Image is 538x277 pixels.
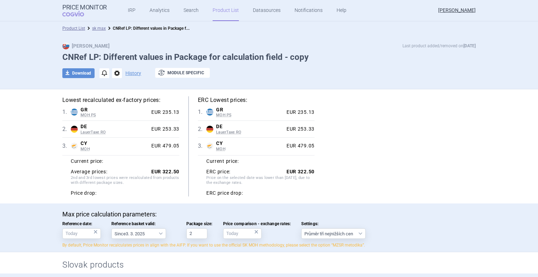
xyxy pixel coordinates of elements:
[81,113,149,118] span: MOH PS
[62,11,94,16] span: COGVIO
[71,169,108,175] strong: Average prices:
[198,142,206,150] span: 3 .
[71,126,78,133] img: Germany
[62,68,95,78] button: Download
[81,140,149,147] span: CY
[186,228,207,239] input: Package size:
[301,228,366,239] select: Settings:
[151,169,179,174] strong: EUR 322.50
[113,25,233,31] strong: CNRef LP: Different values in Package for calculation field - copy
[85,25,106,32] li: sk max
[206,143,213,150] img: Cyprus
[223,221,291,226] span: Price comparison - exchange rates:
[463,43,476,48] strong: [DATE]
[206,190,243,196] strong: ERC price drop:
[198,125,206,133] span: 2 .
[81,124,149,130] span: DE
[62,96,179,104] h5: Lowest recalculated ex-factory prices:
[216,124,284,130] span: DE
[216,140,284,147] span: CY
[62,228,101,239] input: Reference date:×
[149,109,179,116] div: EUR 235.13
[62,25,85,32] li: Product List
[198,108,206,116] span: 1 .
[155,68,210,78] button: Module specific
[402,42,476,49] p: Last product added/removed on
[186,221,213,226] span: Package size:
[71,175,179,187] span: 2nd and 3rd lowest prices were recalculated from products with different package sizes.
[301,221,366,226] span: Settings:
[62,142,71,150] span: 3 .
[62,4,107,17] a: Price MonitorCOGVIO
[149,143,179,149] div: EUR 479.05
[216,107,284,113] span: GR
[71,109,78,116] img: Greece
[125,71,141,76] button: History
[62,221,101,226] span: Reference date:
[62,242,476,248] p: By default, Price Monitor recalculates prices in align with the AIFP. If you want to use the offi...
[71,190,97,196] strong: Price drop:
[216,130,284,135] span: LauerTaxe RO
[216,147,284,152] span: MOH
[92,26,106,31] a: sk max
[206,158,239,164] strong: Current price:
[62,4,107,11] strong: Price Monitor
[198,96,315,104] h5: ERC Lowest prices:
[284,126,315,132] div: EUR 253.33
[71,158,103,164] strong: Current price:
[149,126,179,132] div: EUR 253.33
[62,26,85,31] a: Product List
[62,43,110,49] strong: [PERSON_NAME]
[216,113,284,118] span: MOH PS
[287,169,315,174] strong: EUR 322.50
[111,221,176,226] span: Reference basket valid:
[206,126,213,133] img: Germany
[62,125,71,133] span: 2 .
[254,228,258,236] div: ×
[111,228,166,239] select: Reference basket valid:
[81,107,149,113] span: GR
[284,109,315,116] div: EUR 235.13
[62,42,69,49] img: SK
[284,143,315,149] div: EUR 479.05
[206,169,230,175] strong: ERC price:
[106,25,190,32] li: CNRef LP: Different values in Package for calculation field - copy
[81,130,149,135] span: LauerTaxe RO
[71,143,78,150] img: Cyprus
[81,147,149,152] span: MOH
[223,228,262,239] input: Price comparison - exchange rates:×
[62,108,71,116] span: 1 .
[62,259,476,271] h2: Slovak products
[94,228,98,236] div: ×
[62,210,476,218] p: Max price calculation parameters:
[62,52,476,62] h1: CNRef LP: Different values in Package for calculation field - copy
[206,175,315,187] span: Price on the selected date was lower than [DATE], due to the exchange rates.
[206,109,213,116] img: Greece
